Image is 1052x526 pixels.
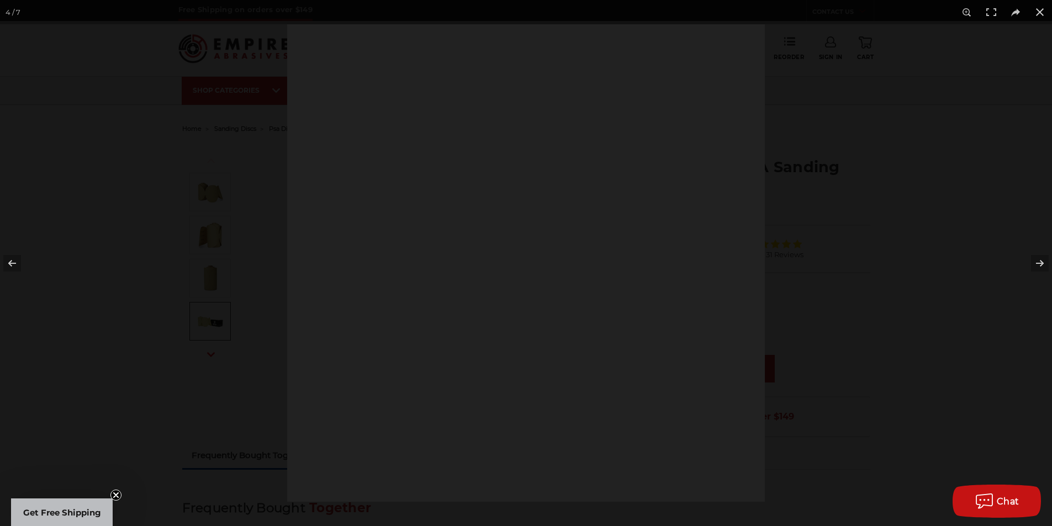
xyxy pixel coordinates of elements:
button: Chat [953,485,1041,518]
button: Next (arrow right) [1013,236,1052,291]
span: Get Free Shipping [23,507,101,518]
button: Close teaser [110,490,121,501]
div: Get Free ShippingClose teaser [11,498,113,526]
span: Chat [997,496,1019,507]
